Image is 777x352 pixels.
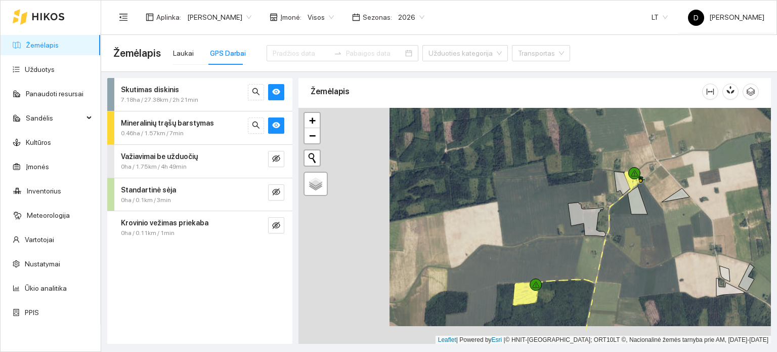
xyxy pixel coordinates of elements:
[107,78,292,111] div: Skutimas diskinis7.18ha / 27.38km / 2h 21minsearcheye
[26,163,49,171] a: Įmonės
[280,12,301,23] span: Įmonė :
[25,284,67,292] a: Ūkio analitika
[305,173,327,195] a: Layers
[156,12,181,23] span: Aplinka :
[436,336,771,344] div: | Powered by © HNIT-[GEOGRAPHIC_DATA]; ORT10LT ©, Nacionalinė žemės tarnyba prie AM, [DATE]-[DATE]
[492,336,502,343] a: Esri
[146,13,154,21] span: layout
[248,118,264,134] button: search
[121,129,184,138] span: 0.46ha / 1.57km / 7min
[252,88,260,97] span: search
[113,45,161,61] span: Žemėlapis
[309,114,316,127] span: +
[703,88,718,96] span: column-width
[363,12,392,23] span: Sezonas :
[107,111,292,144] div: Mineralinių trąšų barstymas0.46ha / 1.57km / 7minsearcheye
[352,13,360,21] span: calendar
[25,260,60,268] a: Nustatymai
[273,48,330,59] input: Pradžios data
[248,84,264,100] button: search
[270,13,278,21] span: shop
[119,13,128,22] span: menu-fold
[346,48,403,59] input: Pabaigos data
[121,162,187,172] span: 0ha / 1.75km / 4h 49min
[268,184,284,201] button: eye-invisible
[187,10,251,25] span: Dovydas Baršauskas
[334,49,342,57] span: to
[121,186,176,194] strong: Standartinė sėja
[272,188,280,198] span: eye-invisible
[121,219,208,227] strong: Krovinio vežimas priekaba
[121,228,175,238] span: 0ha / 0.11km / 1min
[311,77,702,106] div: Žemėlapis
[113,7,134,27] button: menu-fold
[334,49,342,57] span: swap-right
[272,121,280,131] span: eye
[25,65,55,73] a: Užduotys
[504,336,505,343] span: |
[272,154,280,164] span: eye-invisible
[652,10,668,25] span: LT
[27,211,70,219] a: Meteorologija
[26,41,59,49] a: Žemėlapis
[121,95,198,105] span: 7.18ha / 27.38km / 2h 21min
[305,113,320,128] a: Zoom in
[25,308,39,317] a: PPIS
[27,187,61,195] a: Inventorius
[26,108,83,128] span: Sandėlis
[121,152,198,161] strong: Važiavimai be užduočių
[107,178,292,211] div: Standartinė sėja0ha / 0.1km / 3mineye-invisible
[268,151,284,167] button: eye-invisible
[308,10,334,25] span: Visos
[173,48,194,59] div: Laukai
[121,86,179,94] strong: Skutimas diskinis
[121,119,214,127] strong: Mineralinių trąšų barstymas
[305,150,320,166] button: Initiate a new search
[210,48,246,59] div: GPS Darbai
[107,211,292,244] div: Krovinio vežimas priekaba0ha / 0.11km / 1mineye-invisible
[107,145,292,178] div: Važiavimai be užduočių0ha / 1.75km / 4h 49mineye-invisible
[26,138,51,146] a: Kultūros
[398,10,424,25] span: 2026
[272,221,280,231] span: eye-invisible
[702,84,718,100] button: column-width
[688,13,764,21] span: [PERSON_NAME]
[268,118,284,134] button: eye
[26,90,83,98] a: Panaudoti resursai
[268,84,284,100] button: eye
[252,121,260,131] span: search
[305,128,320,143] a: Zoom out
[309,129,316,142] span: −
[25,236,54,244] a: Vartotojai
[268,217,284,233] button: eye-invisible
[694,10,699,26] span: D
[121,195,171,205] span: 0ha / 0.1km / 3min
[272,88,280,97] span: eye
[438,336,456,343] a: Leaflet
